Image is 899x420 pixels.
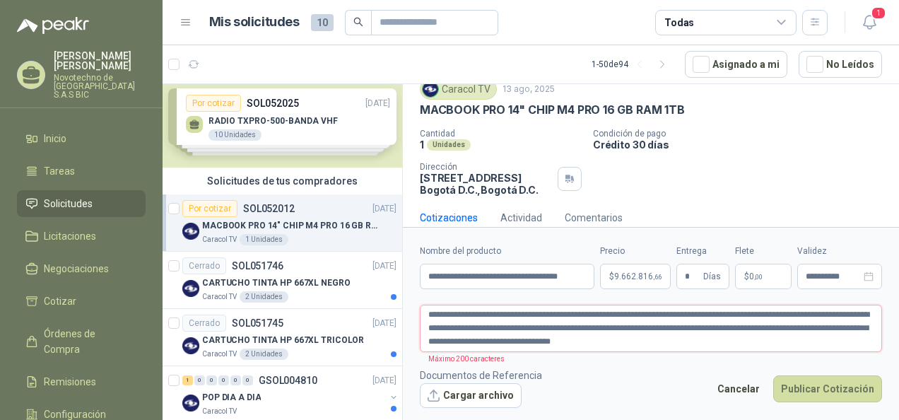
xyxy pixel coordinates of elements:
[703,264,721,288] span: Días
[871,6,886,20] span: 1
[202,406,237,417] p: Caracol TV
[593,129,893,139] p: Condición de pago
[420,162,552,172] p: Dirección
[242,375,253,385] div: 0
[754,273,763,281] span: ,00
[202,349,237,360] p: Caracol TV
[54,51,146,71] p: [PERSON_NAME] [PERSON_NAME]
[600,264,671,289] p: $9.662.816,66
[420,129,582,139] p: Cantidad
[500,210,542,226] div: Actividad
[182,395,199,412] img: Company Logo
[614,272,662,281] span: 9.662.816
[163,168,402,194] div: Solicitudes de tus compradores
[676,245,729,258] label: Entrega
[420,139,424,151] p: 1
[218,375,229,385] div: 0
[420,383,522,409] button: Cargar archivo
[202,234,237,245] p: Caracol TV
[202,219,378,233] p: MACBOOK PRO 14" CHIP M4 PRO 16 GB RAM 1TB
[311,14,334,31] span: 10
[202,391,261,404] p: POP DIA A DIA
[600,245,671,258] label: Precio
[592,53,674,76] div: 1 - 50 de 94
[735,245,792,258] label: Flete
[202,276,351,290] p: CARTUCHO TINTA HP 667XL NEGRO
[744,272,749,281] span: $
[857,10,882,35] button: 1
[427,139,471,151] div: Unidades
[259,375,317,385] p: GSOL004810
[232,261,283,271] p: SOL051746
[420,78,497,100] div: Caracol TV
[17,255,146,282] a: Negociaciones
[243,204,295,214] p: SOL052012
[163,309,402,366] a: CerradoSOL051745[DATE] Company LogoCARTUCHO TINTA HP 667XL TRICOLORCaracol TV2 Unidades
[230,375,241,385] div: 0
[799,51,882,78] button: No Leídos
[44,261,109,276] span: Negociaciones
[44,228,96,244] span: Licitaciones
[17,17,89,34] img: Logo peakr
[593,139,893,151] p: Crédito 30 días
[735,264,792,289] p: $ 0,00
[240,349,288,360] div: 2 Unidades
[182,375,193,385] div: 1
[353,17,363,27] span: search
[194,375,205,385] div: 0
[44,163,75,179] span: Tareas
[710,375,768,402] button: Cancelar
[163,194,402,252] a: Por cotizarSOL052012[DATE] Company LogoMACBOOK PRO 14" CHIP M4 PRO 16 GB RAM 1TBCaracol TV1 Unidades
[372,259,396,273] p: [DATE]
[420,210,478,226] div: Cotizaciones
[54,74,146,99] p: Novotechno de [GEOGRAPHIC_DATA] S.A.S BIC
[420,103,685,117] p: MACBOOK PRO 14" CHIP M4 PRO 16 GB RAM 1TB
[17,288,146,315] a: Cotizar
[420,245,594,258] label: Nombre del producto
[420,368,542,383] p: Documentos de Referencia
[372,202,396,216] p: [DATE]
[182,223,199,240] img: Company Logo
[182,257,226,274] div: Cerrado
[17,223,146,250] a: Licitaciones
[372,374,396,387] p: [DATE]
[202,291,237,303] p: Caracol TV
[232,318,283,328] p: SOL051745
[420,172,552,196] p: [STREET_ADDRESS] Bogotá D.C. , Bogotá D.C.
[685,51,787,78] button: Asignado a mi
[206,375,217,385] div: 0
[163,65,402,168] div: Solicitudes de nuevos compradoresPor cotizarSOL052025[DATE] RADIO TXPRO-500-BANDA VHF10 UnidadesP...
[44,196,93,211] span: Solicitudes
[44,293,76,309] span: Cotizar
[202,334,364,347] p: CARTUCHO TINTA HP 667XL TRICOLOR
[182,337,199,354] img: Company Logo
[17,368,146,395] a: Remisiones
[44,374,96,390] span: Remisiones
[182,315,226,332] div: Cerrado
[240,291,288,303] div: 2 Unidades
[44,326,132,357] span: Órdenes de Compra
[17,190,146,217] a: Solicitudes
[17,125,146,152] a: Inicio
[420,352,505,365] p: Máximo 200 caracteres
[17,320,146,363] a: Órdenes de Compra
[653,273,662,281] span: ,66
[503,83,555,96] p: 13 ago, 2025
[749,272,763,281] span: 0
[44,131,66,146] span: Inicio
[423,81,438,97] img: Company Logo
[163,252,402,309] a: CerradoSOL051746[DATE] Company LogoCARTUCHO TINTA HP 667XL NEGROCaracol TV2 Unidades
[372,317,396,330] p: [DATE]
[17,158,146,185] a: Tareas
[664,15,694,30] div: Todas
[797,245,882,258] label: Validez
[182,200,237,217] div: Por cotizar
[565,210,623,226] div: Comentarios
[182,372,399,417] a: 1 0 0 0 0 0 GSOL004810[DATE] Company LogoPOP DIA A DIACaracol TV
[240,234,288,245] div: 1 Unidades
[182,280,199,297] img: Company Logo
[773,375,882,402] button: Publicar Cotización
[209,12,300,33] h1: Mis solicitudes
